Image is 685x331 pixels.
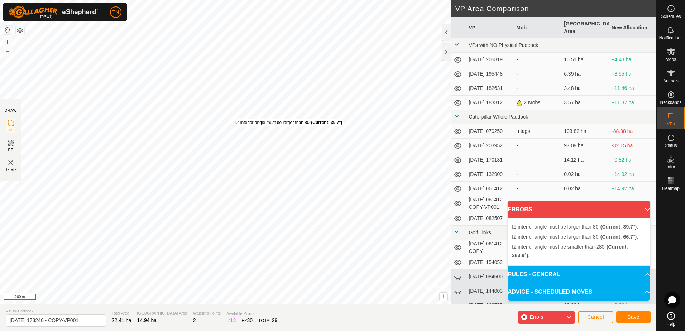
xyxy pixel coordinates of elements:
[6,308,106,314] span: Virtual Paddock
[587,314,604,320] span: Cancel
[235,119,344,126] div: IZ interior angle must be larger than 80° .
[247,317,253,323] span: 30
[659,36,682,40] span: Notifications
[9,6,98,19] img: Gallagher Logo
[466,255,513,270] td: [DATE] 154053
[516,142,558,149] div: -
[609,81,656,96] td: +11.46 ha
[516,302,558,309] div: -
[466,167,513,182] td: [DATE] 132909
[666,57,676,62] span: Mobs
[665,143,677,148] span: Status
[512,234,638,240] span: IZ interior angle must be larger than 80° .
[258,317,277,324] div: TOTAL
[469,114,528,120] span: Caterpillar Whole Paddock
[272,317,278,323] span: 29
[516,200,558,207] div: V Bulls
[666,165,675,169] span: Infra
[512,224,638,230] span: IZ interior angle must be larger than 80° .
[5,167,17,172] span: Delete
[466,196,513,211] td: [DATE] 061412 - COPY-VP001
[8,147,14,153] span: EZ
[561,53,609,67] td: 10.51 ha
[466,298,513,313] td: [DATE] 163755
[513,17,561,38] th: Mob
[137,317,157,323] span: 14.94 ha
[667,122,675,126] span: VPs
[609,96,656,110] td: +11.37 ha
[508,218,650,265] p-accordion-content: ERRORS
[466,284,513,298] td: [DATE] 144003
[561,153,609,167] td: 14.12 ha
[466,211,513,226] td: [DATE] 082507
[561,96,609,110] td: 3.57 ha
[233,294,254,301] a: Contact Us
[466,153,513,167] td: [DATE] 170131
[16,26,24,35] button: Map Layers
[112,9,119,16] span: TN
[561,124,609,139] td: 103.82 ha
[609,167,656,182] td: +14.92 ha
[561,167,609,182] td: 0.02 ha
[3,26,12,34] button: Reset Map
[311,120,342,125] b: (Current: 39.7°)
[561,182,609,196] td: 0.02 ha
[193,310,221,316] span: Watering Points
[226,311,277,317] span: Available Points
[561,17,609,38] th: [GEOGRAPHIC_DATA] Area
[516,70,558,78] div: -
[516,85,558,92] div: -
[469,42,538,48] span: VPs with NO Physical Paddock
[666,322,675,326] span: Help
[512,244,628,258] span: IZ interior angle must be smaller than 280° .
[466,81,513,96] td: [DATE] 182631
[466,96,513,110] td: [DATE] 183812
[193,317,196,323] span: 2
[466,124,513,139] td: [DATE] 070250
[660,100,681,105] span: Neckbands
[508,283,650,301] p-accordion-header: ADVICE - SCHEDULED MOVES
[241,317,253,324] div: EZ
[466,139,513,153] td: [DATE] 203952
[508,205,532,214] span: ERRORS
[561,81,609,96] td: 3.48 ha
[600,234,637,240] b: (Current: 66.7°)
[609,139,656,153] td: -82.15 ha
[137,310,187,316] span: [GEOGRAPHIC_DATA] Area
[561,196,609,211] td: 0.04 ha
[657,309,685,329] a: Help
[443,293,444,299] span: i
[466,270,513,284] td: [DATE] 084500
[112,317,131,323] span: 22.41 ha
[616,311,651,323] button: Save
[661,14,681,19] span: Schedules
[466,182,513,196] td: [DATE] 061412
[600,224,637,230] b: (Current: 39.7°)
[609,153,656,167] td: +0.82 ha
[516,99,558,106] div: 2 Mobs
[516,128,558,135] div: u tags
[112,310,131,316] span: Total Area
[508,270,560,279] span: RULES - GENERAL
[3,47,12,56] button: –
[5,108,17,113] div: DRAW
[9,128,13,133] span: IZ
[3,38,12,46] button: +
[516,171,558,178] div: -
[466,67,513,81] td: [DATE] 195448
[561,67,609,81] td: 6.39 ha
[226,317,236,324] div: IZ
[516,185,558,192] div: -
[609,53,656,67] td: +4.43 ha
[466,53,513,67] td: [DATE] 205819
[508,266,650,283] p-accordion-header: RULES - GENERAL
[230,317,236,323] span: 13
[440,293,447,301] button: i
[469,230,491,235] span: Golf Links
[627,314,640,320] span: Save
[578,311,613,323] button: Cancel
[609,124,656,139] td: -88.88 ha
[662,186,680,191] span: Heatmap
[508,201,650,218] p-accordion-header: ERRORS
[6,158,15,167] img: VP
